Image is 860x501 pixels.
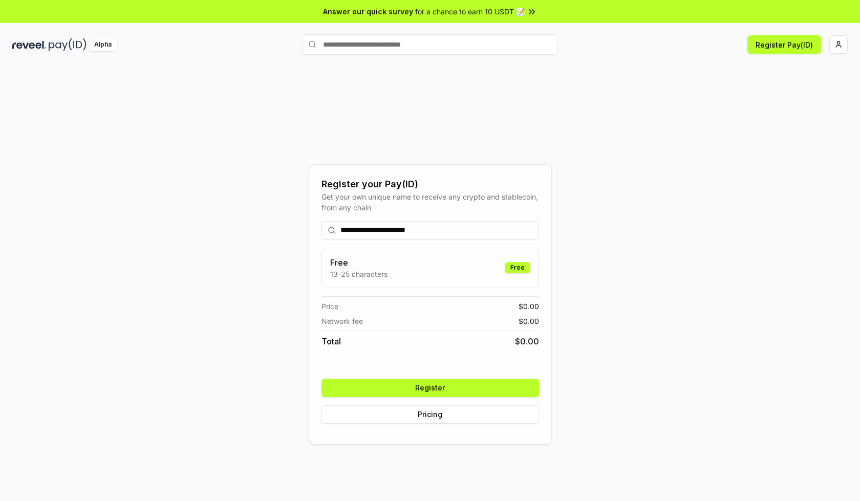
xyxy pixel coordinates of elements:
span: Network fee [321,316,363,326]
span: $ 0.00 [519,301,539,312]
div: Free [505,262,530,273]
span: Total [321,335,341,347]
img: reveel_dark [12,38,47,51]
span: $ 0.00 [519,316,539,326]
button: Register Pay(ID) [747,35,821,54]
div: Get your own unique name to receive any crypto and stablecoin, from any chain [321,191,539,213]
span: for a chance to earn 10 USDT 📝 [415,6,525,17]
button: Pricing [321,405,539,424]
span: Price [321,301,338,312]
button: Register [321,379,539,397]
div: Register your Pay(ID) [321,177,539,191]
span: $ 0.00 [515,335,539,347]
div: Alpha [89,38,117,51]
span: Answer our quick survey [323,6,413,17]
img: pay_id [49,38,87,51]
p: 13-25 characters [330,269,388,279]
h3: Free [330,256,388,269]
